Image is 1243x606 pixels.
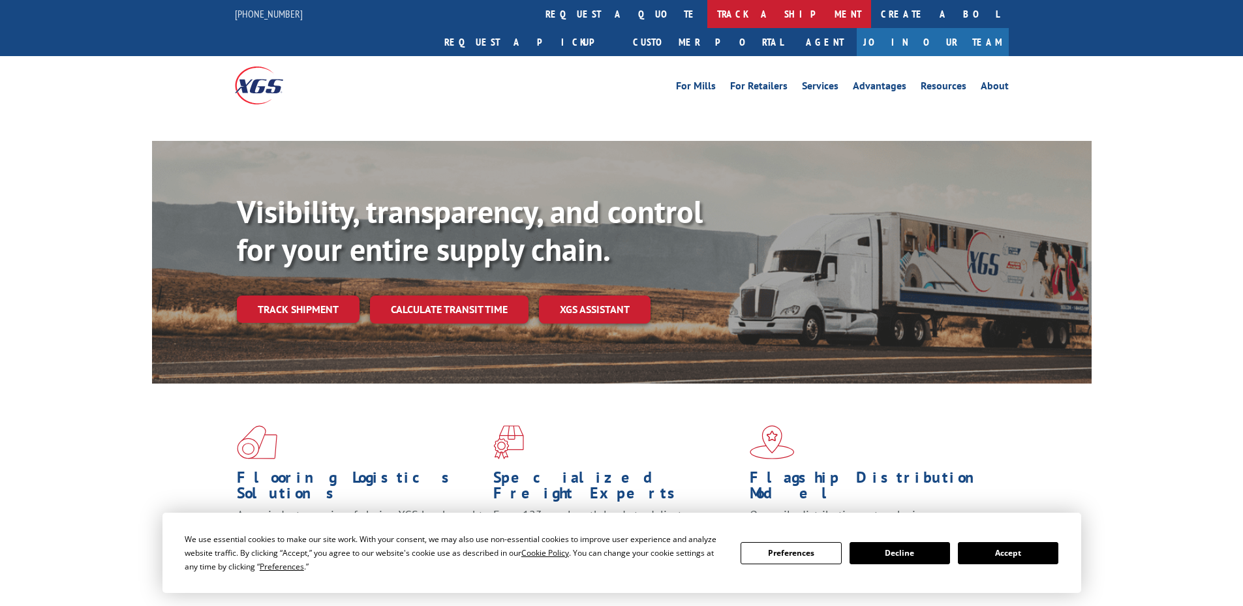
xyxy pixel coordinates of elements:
[237,425,277,459] img: xgs-icon-total-supply-chain-intelligence-red
[958,542,1058,564] button: Accept
[237,470,483,508] h1: Flooring Logistics Solutions
[185,532,725,573] div: We use essential cookies to make our site work. With your consent, we may also use non-essential ...
[493,470,740,508] h1: Specialized Freight Experts
[539,295,651,324] a: XGS ASSISTANT
[802,81,838,95] a: Services
[493,425,524,459] img: xgs-icon-focused-on-flooring-red
[857,28,1009,56] a: Join Our Team
[676,81,716,95] a: For Mills
[493,508,740,566] p: From 123 overlength loads to delicate cargo, our experienced staff knows the best way to move you...
[750,425,795,459] img: xgs-icon-flagship-distribution-model-red
[521,547,569,558] span: Cookie Policy
[850,542,950,564] button: Decline
[793,28,857,56] a: Agent
[237,191,703,269] b: Visibility, transparency, and control for your entire supply chain.
[730,81,788,95] a: For Retailers
[162,513,1081,593] div: Cookie Consent Prompt
[981,81,1009,95] a: About
[921,81,966,95] a: Resources
[750,508,990,538] span: Our agile distribution network gives you nationwide inventory management on demand.
[237,508,483,554] span: As an industry carrier of choice, XGS has brought innovation and dedication to flooring logistics...
[623,28,793,56] a: Customer Portal
[750,470,996,508] h1: Flagship Distribution Model
[370,295,529,324] a: Calculate transit time
[741,542,841,564] button: Preferences
[853,81,906,95] a: Advantages
[235,7,303,20] a: [PHONE_NUMBER]
[237,295,360,323] a: Track shipment
[260,561,304,572] span: Preferences
[435,28,623,56] a: Request a pickup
